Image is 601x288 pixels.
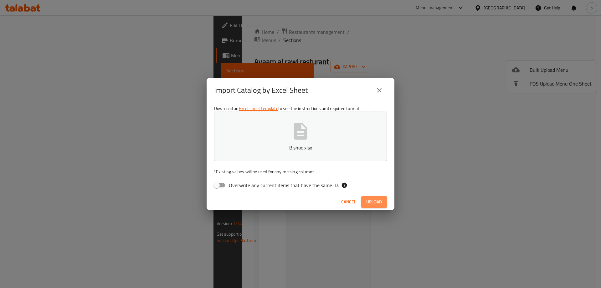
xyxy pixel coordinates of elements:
[239,104,278,113] a: Excel sheet template
[207,103,394,194] div: Download an to see the instructions and required format.
[341,198,356,206] span: Cancel
[214,169,387,175] p: Existing values will be used for any missing columns.
[339,196,359,208] button: Cancel
[341,182,347,188] svg: If the overwrite option isn't selected, then the items that match an existing ID will be ignored ...
[366,198,382,206] span: Upload
[361,196,387,208] button: Upload
[224,144,377,151] p: Bishoo.xlsx
[229,181,339,189] span: Overwrite any current items that have the same ID.
[214,85,308,95] h2: Import Catalog by Excel Sheet
[214,112,387,161] button: Bishoo.xlsx
[372,83,387,98] button: close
